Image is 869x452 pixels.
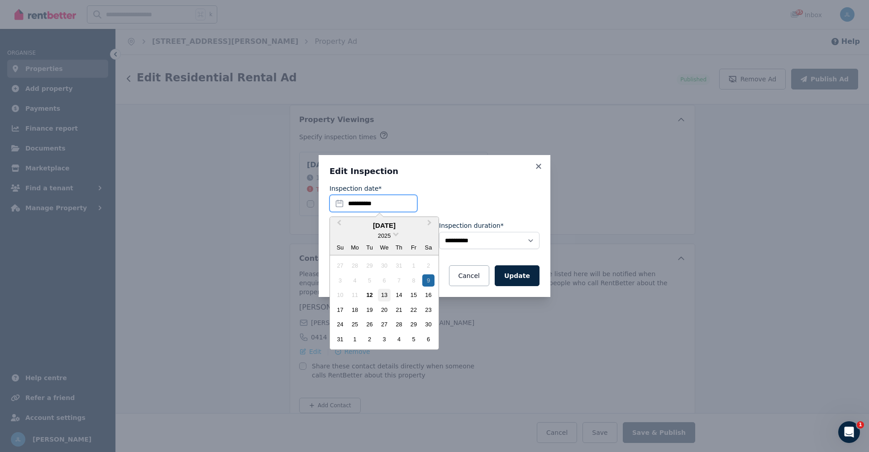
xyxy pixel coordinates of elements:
iframe: Intercom live chat [838,421,860,443]
div: Th [393,241,405,254]
div: Choose Friday, August 15th, 2025 [407,289,420,301]
div: Not available Friday, August 1st, 2025 [407,259,420,272]
div: Choose Tuesday, August 26th, 2025 [363,318,376,330]
div: Not available Sunday, July 27th, 2025 [334,259,346,272]
div: Choose Saturday, August 23rd, 2025 [422,304,434,316]
div: Not available Sunday, August 10th, 2025 [334,289,346,301]
div: Not available Tuesday, August 5th, 2025 [363,274,376,287]
div: Choose Friday, September 5th, 2025 [407,333,420,345]
div: Choose Friday, August 29th, 2025 [407,318,420,330]
div: Not available Saturday, August 2nd, 2025 [422,259,434,272]
div: Choose Monday, September 1st, 2025 [349,333,361,345]
div: Choose Thursday, August 14th, 2025 [393,289,405,301]
div: Choose Saturday, August 16th, 2025 [422,289,434,301]
div: Choose Sunday, August 31st, 2025 [334,333,346,345]
div: Choose Wednesday, August 13th, 2025 [378,289,390,301]
button: Update [495,265,540,286]
div: Mo [349,241,361,254]
div: Not available Monday, August 4th, 2025 [349,274,361,287]
div: Choose Monday, August 18th, 2025 [349,304,361,316]
div: Choose Thursday, September 4th, 2025 [393,333,405,345]
div: Choose Sunday, August 17th, 2025 [334,304,346,316]
div: Not available Sunday, August 3rd, 2025 [334,274,346,287]
button: Previous Month [331,218,345,232]
span: 1 [857,421,864,428]
div: [DATE] [330,221,439,231]
div: Choose Wednesday, August 27th, 2025 [378,318,390,330]
div: Not available Thursday, August 7th, 2025 [393,274,405,287]
button: Cancel [449,265,489,286]
div: Choose Wednesday, September 3rd, 2025 [378,333,390,345]
label: Inspection duration* [439,221,504,230]
div: Choose Tuesday, September 2nd, 2025 [363,333,376,345]
div: Not available Thursday, July 31st, 2025 [393,259,405,272]
div: Not available Monday, July 28th, 2025 [349,259,361,272]
div: We [378,241,390,254]
h3: Edit Inspection [329,166,540,177]
div: Choose Thursday, August 28th, 2025 [393,318,405,330]
div: Choose Wednesday, August 20th, 2025 [378,304,390,316]
div: Not available Wednesday, July 30th, 2025 [378,259,390,272]
div: Choose Sunday, August 24th, 2025 [334,318,346,330]
div: Tu [363,241,376,254]
div: Not available Friday, August 8th, 2025 [407,274,420,287]
div: month 2025-08 [333,259,435,347]
span: 2025 [378,232,391,239]
div: Choose Saturday, August 30th, 2025 [422,318,434,330]
div: Not available Wednesday, August 6th, 2025 [378,274,390,287]
div: Choose Thursday, August 21st, 2025 [393,304,405,316]
div: Not available Tuesday, July 29th, 2025 [363,259,376,272]
div: Choose Friday, August 22nd, 2025 [407,304,420,316]
div: Su [334,241,346,254]
div: Choose Tuesday, August 19th, 2025 [363,304,376,316]
div: Sa [422,241,434,254]
div: Choose Monday, August 25th, 2025 [349,318,361,330]
label: Inspection date* [329,184,382,193]
div: Choose Tuesday, August 12th, 2025 [363,289,376,301]
div: Choose Saturday, September 6th, 2025 [422,333,434,345]
div: Fr [407,241,420,254]
button: Next Month [423,218,438,232]
div: Not available Saturday, August 9th, 2025 [422,274,434,287]
div: Not available Monday, August 11th, 2025 [349,289,361,301]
